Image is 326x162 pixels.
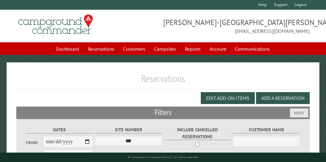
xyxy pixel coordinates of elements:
[233,126,300,133] label: Customer Name
[52,43,83,55] a: Dashboard
[119,43,149,55] a: Customers
[163,17,310,35] span: [PERSON_NAME]-[GEOGRAPHIC_DATA][PERSON_NAME] [EMAIL_ADDRESS][DOMAIN_NAME]
[181,43,205,55] a: Reports
[256,92,310,104] button: Add a Reservation
[26,126,93,133] label: Dates
[206,43,230,55] a: Account
[150,43,180,55] a: Campsites
[164,126,231,140] label: Include Cancelled Reservations
[290,108,308,118] button: Reset
[231,43,274,55] a: Communications
[95,126,162,133] label: Site Number
[16,107,310,118] h2: Filters
[16,12,95,37] img: Campground Commander
[201,92,255,104] button: Edit Add-on Items
[26,140,43,146] label: From:
[128,155,199,159] small: © Campground Commander LLC. All rights reserved.
[84,43,118,55] a: Reservations
[16,72,310,90] h1: Reservations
